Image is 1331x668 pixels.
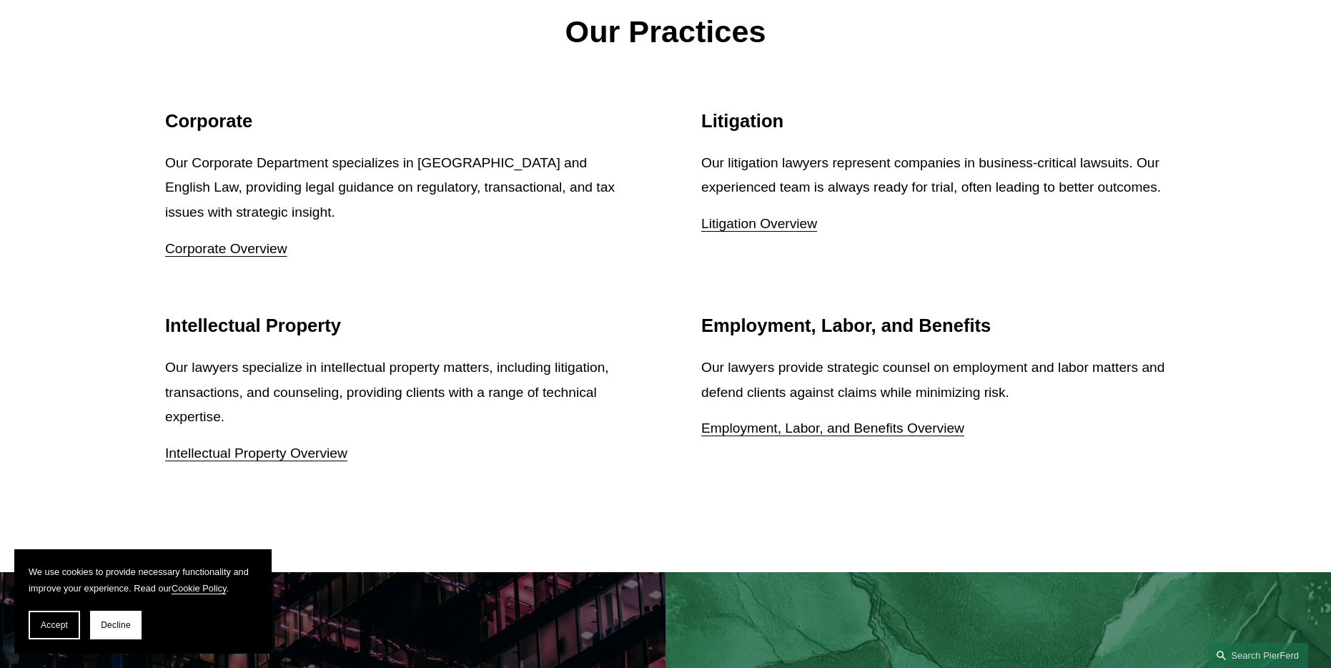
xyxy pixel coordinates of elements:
[90,611,142,639] button: Decline
[701,216,817,231] a: Litigation Overview
[14,549,272,654] section: Cookie banner
[165,4,1166,60] p: Our Practices
[29,611,80,639] button: Accept
[165,110,630,132] h2: Corporate
[165,355,630,430] p: Our lawyers specialize in intellectual property matters, including litigation, transactions, and ...
[101,620,131,630] span: Decline
[41,620,68,630] span: Accept
[165,446,347,461] a: Intellectual Property Overview
[165,241,287,256] a: Corporate Overview
[1208,643,1308,668] a: Search this site
[701,110,1166,132] h2: Litigation
[701,151,1166,200] p: Our litigation lawyers represent companies in business-critical lawsuits. Our experienced team is...
[701,315,1166,337] h2: Employment, Labor, and Benefits
[165,315,630,337] h2: Intellectual Property
[701,355,1166,405] p: Our lawyers provide strategic counsel on employment and labor matters and defend clients against ...
[172,583,227,594] a: Cookie Policy
[29,564,257,596] p: We use cookies to provide necessary functionality and improve your experience. Read our .
[165,151,630,225] p: Our Corporate Department specializes in [GEOGRAPHIC_DATA] and English Law, providing legal guidan...
[701,421,964,436] a: Employment, Labor, and Benefits Overview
